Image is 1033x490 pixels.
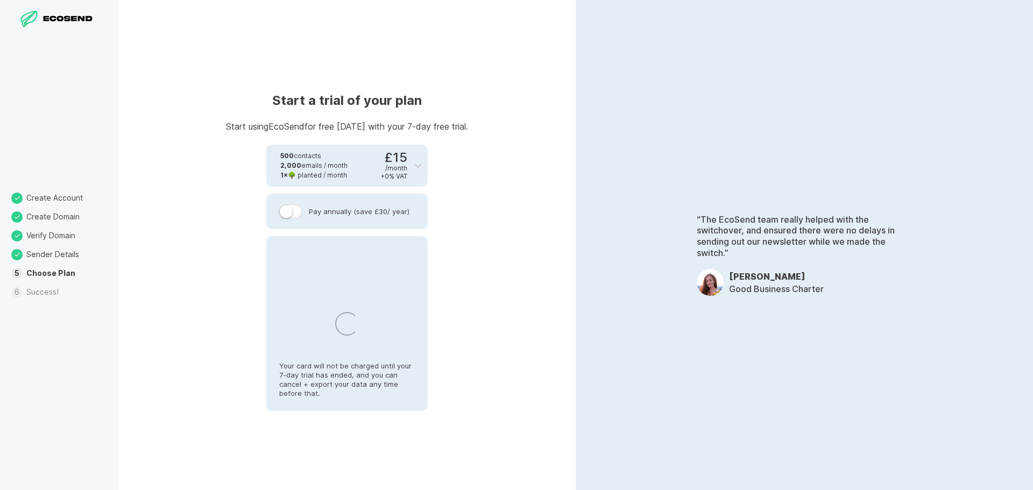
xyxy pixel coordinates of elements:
h1: Start a trial of your plan [226,92,468,109]
p: “The EcoSend team really helped with the switchover, and ensured there were no delays in sending ... [697,214,912,259]
p: Good Business Charter [729,283,824,295]
div: 🌳 planted / month [280,171,348,180]
div: + 0 % VAT [381,172,407,180]
p: Your card will not be charged until your 7-day trial has ended, and you can cancel + export your ... [279,351,415,398]
strong: 500 [280,152,294,160]
label: Pay annually (save £30 / year) [279,204,415,218]
strong: 1 × [280,171,288,179]
div: emails / month [280,161,348,171]
div: £15 [381,151,407,180]
div: contacts [280,151,348,161]
strong: 2,000 [280,161,301,169]
div: / month [385,164,407,172]
img: OpDfwsLJpxJND2XqePn68R8dM.jpeg [697,269,724,296]
p: Start using EcoSend for free [DATE] with your 7-day free trial. [226,122,468,131]
h3: [PERSON_NAME] [729,271,824,282]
